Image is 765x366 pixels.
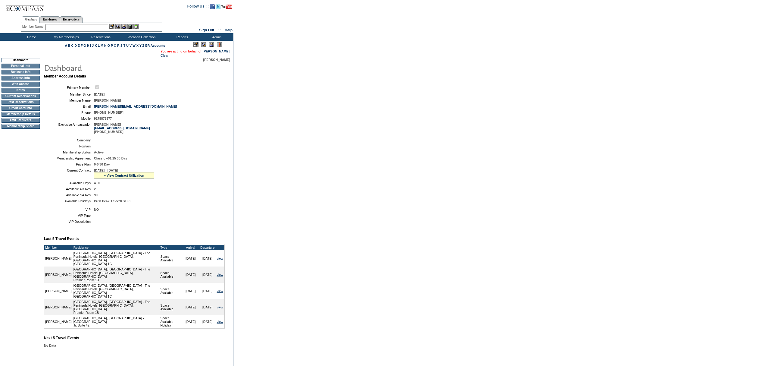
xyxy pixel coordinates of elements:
[44,336,79,340] b: Next 5 Travel Events
[104,174,144,177] a: » View Contract Utilization
[94,162,110,166] span: 0-0 30 Day
[48,33,83,41] td: My Memberships
[22,16,40,23] a: Members
[182,283,199,299] td: [DATE]
[182,250,199,267] td: [DATE]
[73,267,160,283] td: [GEOGRAPHIC_DATA], [GEOGRAPHIC_DATA] - The Peninsula Hotels: [GEOGRAPHIC_DATA], [GEOGRAPHIC_DATA]...
[218,28,221,32] span: ::
[46,105,92,108] td: Email:
[182,299,199,315] td: [DATE]
[95,44,97,47] a: K
[161,49,230,53] span: You are acting on behalf of:
[46,214,92,217] td: VIP Type:
[68,44,70,47] a: B
[2,82,40,87] td: Web Access
[127,24,133,29] img: Reservations
[73,299,160,315] td: [GEOGRAPHIC_DATA], [GEOGRAPHIC_DATA] - The Peninsula Hotels: [GEOGRAPHIC_DATA], [GEOGRAPHIC_DATA]...
[199,315,216,328] td: [DATE]
[46,208,92,211] td: VIP:
[199,33,233,41] td: Admin
[46,169,92,179] td: Current Contract:
[117,33,164,41] td: Vacation Collection
[133,24,139,29] img: b_calculator.gif
[159,315,182,328] td: Space Available Holiday
[44,245,73,250] td: Member
[2,58,40,62] td: Dashboard
[94,199,130,203] span: Pri:0 Peak:1 Sec:0 Sel:0
[94,105,177,108] a: [PERSON_NAME][EMAIL_ADDRESS][DOMAIN_NAME]
[117,44,120,47] a: R
[83,44,86,47] a: G
[182,245,199,250] td: Arrival
[44,267,73,283] td: [PERSON_NAME]
[94,193,98,197] span: 99
[104,44,107,47] a: N
[217,273,223,276] a: view
[182,315,199,328] td: [DATE]
[73,245,160,250] td: Residence
[90,44,91,47] a: I
[78,44,80,47] a: E
[108,44,110,47] a: O
[46,138,92,142] td: Company:
[2,70,40,74] td: Business Info
[136,44,139,47] a: X
[210,6,215,10] a: Become our fan on Facebook
[94,123,150,134] span: [PERSON_NAME] [PHONE_NUMBER]
[44,74,86,78] b: Member Account Details
[159,267,182,283] td: Space Available
[46,144,92,148] td: Position:
[83,33,117,41] td: Reservations
[133,44,136,47] a: W
[14,33,48,41] td: Home
[46,162,92,166] td: Price Plan:
[182,267,199,283] td: [DATE]
[22,24,45,29] div: Member Name:
[114,44,116,47] a: Q
[101,44,103,47] a: M
[217,305,223,309] a: view
[203,49,230,53] a: [PERSON_NAME]
[2,124,40,129] td: Membership Share
[44,344,230,347] div: No Data
[94,208,99,211] span: NO
[203,58,230,62] span: [PERSON_NAME]
[187,4,209,11] td: Follow Us ::
[73,283,160,299] td: [GEOGRAPHIC_DATA], [GEOGRAPHIC_DATA] - The Peninsula Hotels: [GEOGRAPHIC_DATA], [GEOGRAPHIC_DATA]...
[60,16,83,23] a: Reservations
[46,123,92,134] td: Exclusive Ambassador:
[126,44,129,47] a: U
[142,44,145,47] a: Z
[46,150,92,154] td: Membership Status:
[2,88,40,93] td: Notes
[199,299,216,315] td: [DATE]
[2,94,40,99] td: Current Reservations
[2,64,40,68] td: Personal Info
[81,44,83,47] a: F
[199,267,216,283] td: [DATE]
[2,100,40,105] td: Past Reservations
[2,76,40,80] td: Address Info
[94,169,118,172] span: [DATE] - [DATE]
[120,44,123,47] a: S
[115,24,120,29] img: View
[217,42,222,47] img: Log Concern/Member Elevation
[44,299,73,315] td: [PERSON_NAME]
[139,44,142,47] a: Y
[221,5,232,9] img: Subscribe to our YouTube Channel
[73,315,160,328] td: [GEOGRAPHIC_DATA], [GEOGRAPHIC_DATA] - [GEOGRAPHIC_DATA] Jr. Suite #2
[94,156,127,160] span: Classic v01.15 30 Day
[161,54,168,57] a: Clear
[40,16,60,23] a: Residences
[92,44,94,47] a: J
[71,44,73,47] a: C
[94,117,112,120] span: 9178872577
[193,42,198,47] img: Edit Mode
[221,6,232,10] a: Subscribe to our YouTube Channel
[46,117,92,120] td: Mobile:
[210,4,215,9] img: Become our fan on Facebook
[2,106,40,111] td: Credit Card Info
[217,289,223,293] a: view
[159,299,182,315] td: Space Available
[111,44,113,47] a: P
